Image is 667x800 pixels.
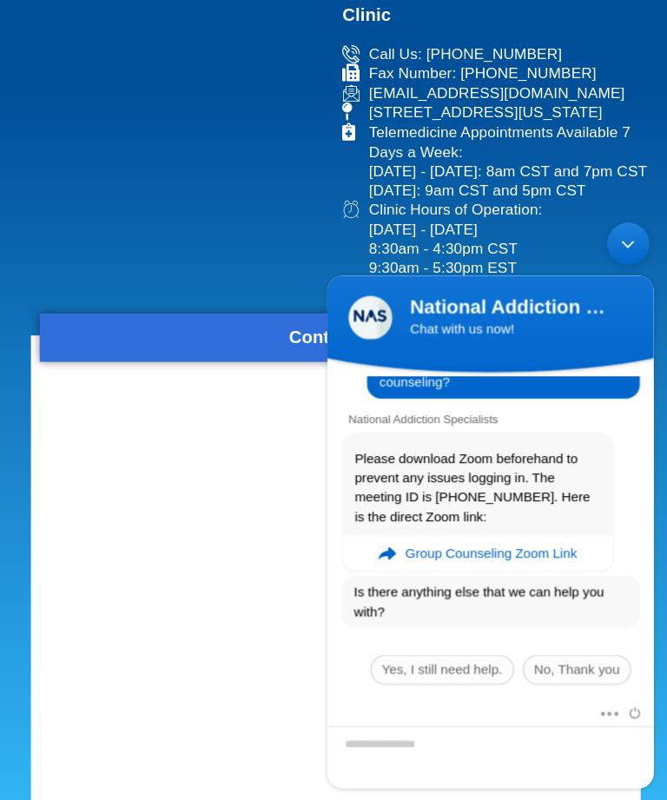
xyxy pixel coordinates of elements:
span: [STREET_ADDRESS][US_STATE] [368,102,604,121]
span: Fax Number: [PHONE_NUMBER] [368,63,598,83]
a: Call Us: [PHONE_NUMBER] [347,44,650,63]
iframe: SalesIQ Chatwindow [323,211,663,787]
span: [EMAIL_ADDRESS][DOMAIN_NAME] [368,83,625,102]
span: Clinic Hours of Operation: [DATE] - [DATE] 8:30am - 4:30pm CST 9:30am - 5:30pm EST [368,198,544,274]
h2: Contact Us [48,318,632,348]
a: Fax Number: [PHONE_NUMBER] [347,63,650,83]
span: Call Us: [PHONE_NUMBER] [368,44,564,63]
span: Telemedicine Appointments Available 7 Days a Week: [DATE] - [DATE]: 8am CST and 7pm CST [DATE]: 9... [368,122,650,198]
